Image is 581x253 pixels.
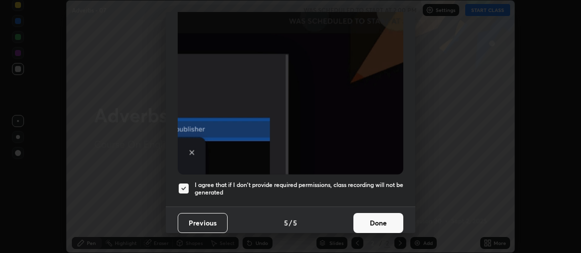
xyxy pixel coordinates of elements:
h5: I agree that if I don't provide required permissions, class recording will not be generated [195,181,403,196]
button: Done [353,213,403,233]
button: Previous [178,213,228,233]
h4: 5 [284,217,288,228]
h4: / [289,217,292,228]
h4: 5 [293,217,297,228]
